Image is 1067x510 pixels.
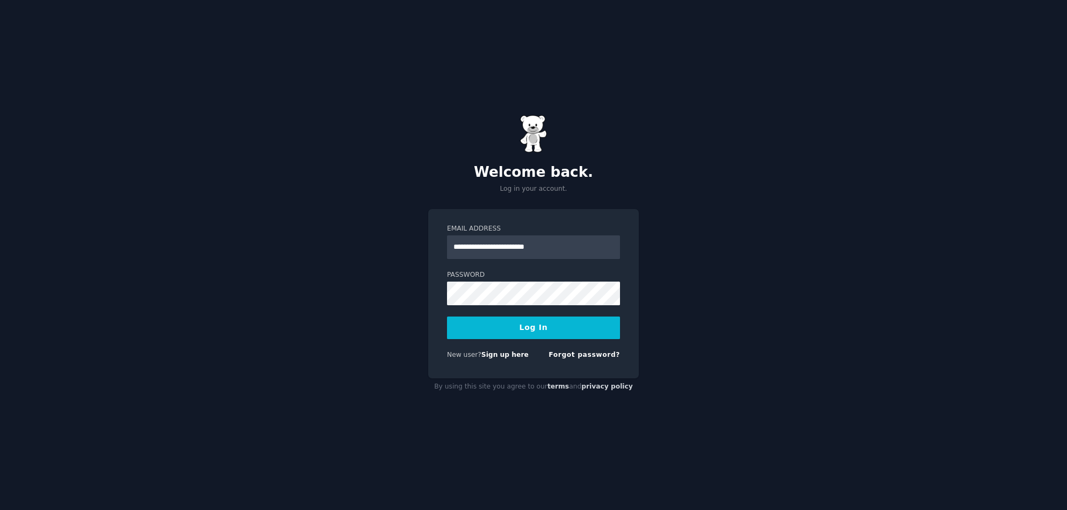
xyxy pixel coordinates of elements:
img: Gummy Bear [520,115,547,153]
label: Password [447,270,620,280]
p: Log in your account. [428,184,639,194]
div: By using this site you agree to our and [428,378,639,396]
a: Sign up here [481,351,529,358]
span: New user? [447,351,481,358]
h2: Welcome back. [428,164,639,181]
a: privacy policy [581,383,633,390]
button: Log In [447,317,620,339]
a: Forgot password? [549,351,620,358]
a: terms [547,383,569,390]
label: Email Address [447,224,620,234]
